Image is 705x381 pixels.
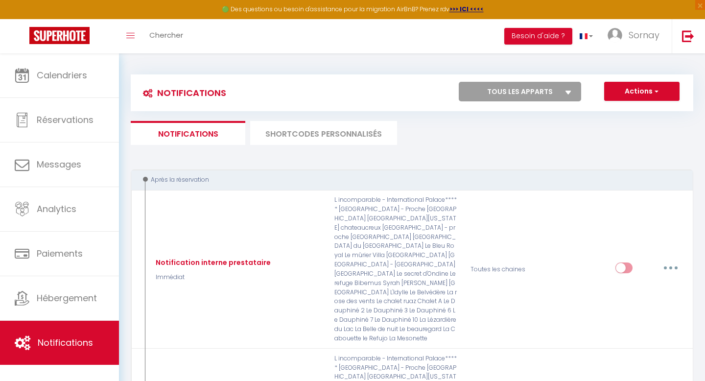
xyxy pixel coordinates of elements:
button: Actions [604,82,680,101]
span: Notifications [38,336,93,349]
div: Notification interne prestataire [153,257,271,268]
div: Toutes les chaines [464,195,555,343]
li: Notifications [131,121,245,145]
button: Besoin d'aide ? [504,28,572,45]
span: Réservations [37,114,94,126]
p: Immédiat [153,273,271,282]
a: >>> ICI <<<< [449,5,484,13]
div: Après la réservation [140,175,674,185]
img: ... [608,28,622,43]
a: Chercher [142,19,190,53]
span: Chercher [149,30,183,40]
span: Hébergement [37,292,97,304]
a: ... Sornay [600,19,672,53]
span: Analytics [37,203,76,215]
span: Paiements [37,247,83,260]
img: logout [682,30,694,42]
p: L incomparable - International Palace***** [GEOGRAPHIC_DATA] - Proche [GEOGRAPHIC_DATA] [GEOGRAPH... [328,195,464,343]
span: Calendriers [37,69,87,81]
h3: Notifications [138,82,226,104]
span: Messages [37,158,81,170]
span: Sornay [629,29,659,41]
img: Super Booking [29,27,90,44]
li: SHORTCODES PERSONNALISÉS [250,121,397,145]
